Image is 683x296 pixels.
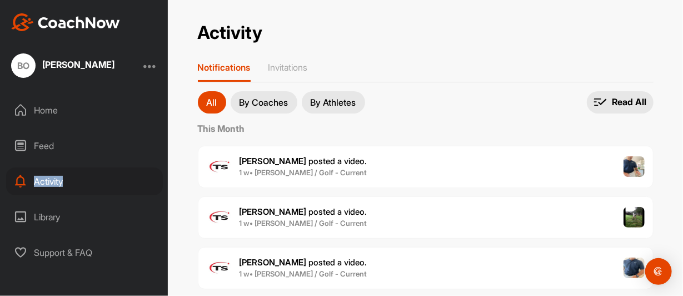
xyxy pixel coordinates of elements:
[207,256,231,280] img: user avatar
[6,203,163,231] div: Library
[240,98,288,107] p: By Coaches
[311,98,356,107] p: By Athletes
[240,257,367,268] span: posted a video .
[198,91,226,114] button: All
[240,257,307,268] b: [PERSON_NAME]
[6,132,163,160] div: Feed
[624,258,645,279] img: post image
[624,207,645,228] img: post image
[302,91,365,114] button: By Athletes
[240,156,367,166] span: posted a video .
[240,219,367,228] b: 1 w • [PERSON_NAME] / Golf - Current
[198,62,251,73] p: Notifications
[268,62,308,73] p: Invitations
[612,96,647,108] p: Read All
[207,155,231,179] img: user avatar
[6,167,163,195] div: Activity
[240,269,367,278] b: 1 w • [PERSON_NAME] / Golf - Current
[240,206,367,217] span: posted a video .
[42,60,114,69] div: [PERSON_NAME]
[645,258,672,285] div: Open Intercom Messenger
[207,98,217,107] p: All
[6,239,163,267] div: Support & FAQ
[240,168,367,177] b: 1 w • [PERSON_NAME] / Golf - Current
[198,22,263,44] h2: Activity
[240,206,307,217] b: [PERSON_NAME]
[207,205,231,230] img: user avatar
[6,96,163,124] div: Home
[11,13,120,31] img: CoachNow
[624,156,645,177] img: post image
[240,156,307,166] b: [PERSON_NAME]
[198,122,654,135] label: This Month
[231,91,297,114] button: By Coaches
[11,53,36,78] div: BO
